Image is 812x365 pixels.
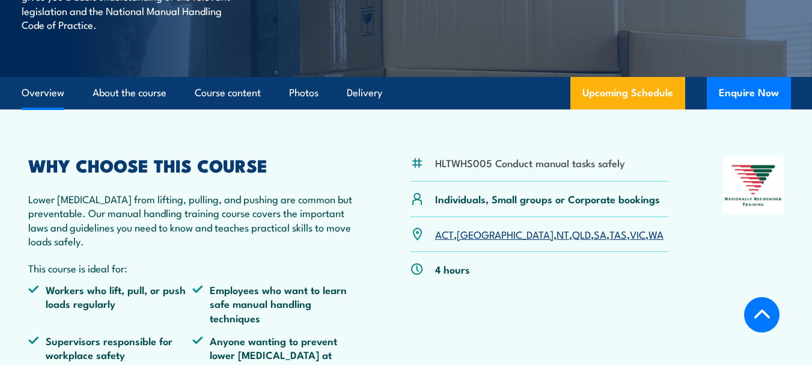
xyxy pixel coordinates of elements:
[630,227,646,241] a: VIC
[435,192,660,206] p: Individuals, Small groups or Corporate bookings
[195,77,261,109] a: Course content
[570,77,685,109] a: Upcoming Schedule
[28,283,192,325] li: Workers who lift, pull, or push loads regularly
[93,77,166,109] a: About the course
[707,77,791,109] button: Enquire Now
[594,227,606,241] a: SA
[289,77,319,109] a: Photos
[28,261,356,275] p: This course is ideal for:
[435,262,470,276] p: 4 hours
[649,227,664,241] a: WA
[609,227,627,241] a: TAS
[572,227,591,241] a: QLD
[192,283,356,325] li: Employees who want to learn safe manual handling techniques
[457,227,554,241] a: [GEOGRAPHIC_DATA]
[22,77,64,109] a: Overview
[557,227,569,241] a: NT
[28,157,356,173] h2: WHY CHOOSE THIS COURSE
[28,192,356,248] p: Lower [MEDICAL_DATA] from lifting, pulling, and pushing are common but preventable. Our manual ha...
[723,157,784,214] img: Nationally Recognised Training logo.
[435,227,454,241] a: ACT
[347,77,382,109] a: Delivery
[435,227,664,241] p: , , , , , , ,
[435,156,625,170] li: HLTWHS005 Conduct manual tasks safely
